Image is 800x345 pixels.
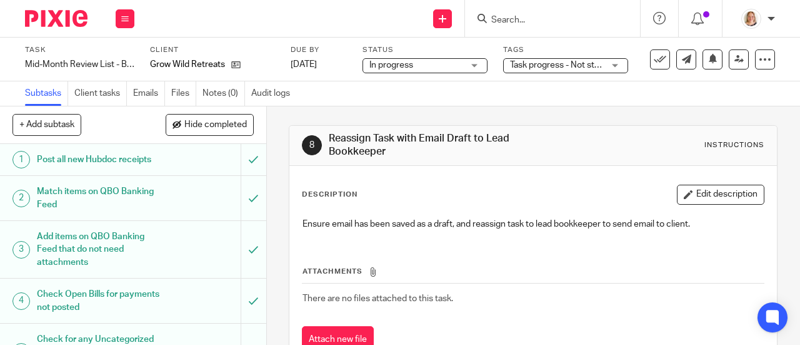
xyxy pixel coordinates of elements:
[741,9,761,29] img: Screenshot%202025-09-16%20114050.png
[25,10,87,27] img: Pixie
[12,292,30,310] div: 4
[302,190,357,200] p: Description
[329,132,560,159] h1: Reassign Task with Email Draft to Lead Bookkeeper
[166,114,254,135] button: Hide completed
[677,185,764,205] button: Edit description
[704,140,764,150] div: Instructions
[25,58,134,71] div: Mid-Month Review List - Backup Bkpr - September
[302,268,362,275] span: Attachments
[12,151,30,168] div: 1
[37,227,164,272] h1: Add items on QBO Banking Feed that do not need attachments
[362,45,487,55] label: Status
[25,45,134,55] label: Task
[150,45,275,55] label: Client
[202,81,245,106] a: Notes (0)
[25,81,68,106] a: Subtasks
[12,114,81,135] button: + Add subtask
[291,60,317,69] span: [DATE]
[490,15,602,26] input: Search
[12,190,30,207] div: 2
[251,81,296,106] a: Audit logs
[503,45,628,55] label: Tags
[171,81,196,106] a: Files
[150,58,225,71] p: Grow Wild Retreats
[510,61,629,70] span: Task progress - Not started + 1
[302,218,764,230] p: Ensure email has been saved as a draft, and reassign task to lead bookkeeper to send email to cli...
[302,294,453,303] span: There are no files attached to this task.
[37,150,164,169] h1: Post all new Hubdoc receipts
[12,241,30,259] div: 3
[302,135,322,155] div: 8
[184,120,247,130] span: Hide completed
[133,81,165,106] a: Emails
[74,81,127,106] a: Client tasks
[369,61,413,70] span: In progress
[291,45,347,55] label: Due by
[37,182,164,214] h1: Match items on QBO Banking Feed
[37,285,164,317] h1: Check Open Bills for payments not posted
